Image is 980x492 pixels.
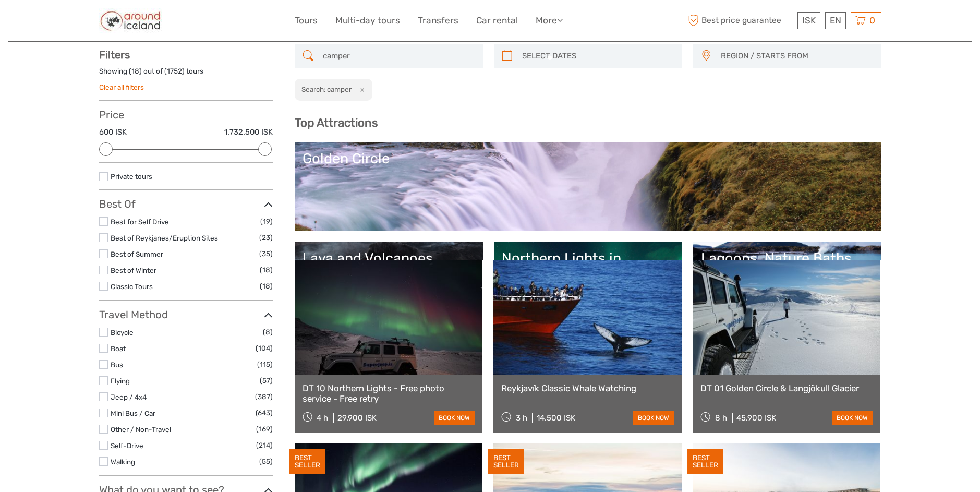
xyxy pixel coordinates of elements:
a: book now [434,411,475,425]
a: Best of Winter [111,266,156,274]
a: book now [832,411,873,425]
div: BEST SELLER [687,449,723,475]
span: (55) [259,455,273,467]
span: ISK [802,15,816,26]
span: 3 h [516,413,527,423]
a: Bus [111,361,123,369]
span: (19) [260,215,273,227]
a: Walking [111,458,135,466]
a: Reykjavík Classic Whale Watching [501,383,674,393]
div: Lagoons, Nature Baths and Spas [701,250,874,284]
a: Golden Circle [303,150,874,223]
a: DT 01 Golden Circle & Langjökull Glacier [700,383,873,393]
span: (18) [260,280,273,292]
a: Flying [111,377,130,385]
div: Golden Circle [303,150,874,167]
a: Clear all filters [99,83,144,91]
a: Self-Drive [111,441,143,450]
a: More [536,13,563,28]
div: Lava and Volcanoes [303,250,475,267]
span: (18) [260,264,273,276]
h3: Best Of [99,198,273,210]
span: (387) [255,391,273,403]
div: BEST SELLER [289,449,325,475]
a: book now [633,411,674,425]
h2: Search: camper [301,85,352,93]
a: Northern Lights in [GEOGRAPHIC_DATA] [502,250,674,323]
h3: Travel Method [99,308,273,321]
div: EN [825,12,846,29]
a: Lava and Volcanoes [303,250,475,323]
span: 8 h [715,413,727,423]
input: SEARCH [319,47,478,65]
span: (57) [260,375,273,387]
span: (115) [257,358,273,370]
div: 29.900 ISK [337,413,377,423]
p: We're away right now. Please check back later! [15,18,118,27]
button: Open LiveChat chat widget [120,16,132,29]
div: Northern Lights in [GEOGRAPHIC_DATA] [502,250,674,284]
span: (169) [256,423,273,435]
a: Jeep / 4x4 [111,393,147,401]
a: Multi-day tours [335,13,400,28]
span: (8) [263,326,273,338]
input: SELECT DATES [518,47,677,65]
span: (214) [256,439,273,451]
b: Top Attractions [295,116,378,130]
span: (104) [256,342,273,354]
a: Tours [295,13,318,28]
label: 600 ISK [99,127,127,138]
label: 18 [131,66,139,76]
a: Bicycle [111,328,134,337]
span: Best price guarantee [686,12,795,29]
button: REGION / STARTS FROM [716,47,876,65]
a: Mini Bus / Car [111,409,155,417]
a: Car rental [476,13,518,28]
img: Around Iceland [99,8,162,33]
div: 45.900 ISK [736,413,776,423]
a: Lagoons, Nature Baths and Spas [701,250,874,323]
a: DT 10 Northern Lights - Free photo service - Free retry [303,383,475,404]
div: 14.500 ISK [537,413,575,423]
strong: Filters [99,49,130,61]
span: 4 h [317,413,328,423]
a: Best for Self Drive [111,218,169,226]
span: (23) [259,232,273,244]
a: Boat [111,344,126,353]
span: 0 [868,15,877,26]
a: Transfers [418,13,458,28]
a: Classic Tours [111,282,153,291]
button: x [353,84,367,95]
a: Private tours [111,172,152,181]
div: BEST SELLER [488,449,524,475]
a: Best of Reykjanes/Eruption Sites [111,234,218,242]
div: Showing ( ) out of ( ) tours [99,66,273,82]
label: 1752 [167,66,182,76]
a: Other / Non-Travel [111,425,171,434]
h3: Price [99,109,273,121]
a: Best of Summer [111,250,163,258]
span: (643) [256,407,273,419]
span: (35) [259,248,273,260]
label: 1.732.500 ISK [224,127,273,138]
